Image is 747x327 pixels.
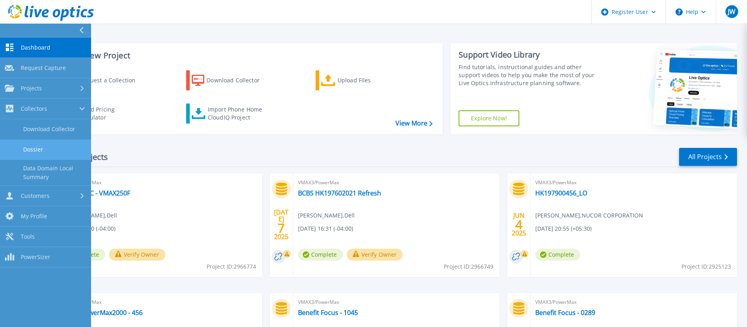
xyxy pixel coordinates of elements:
[21,64,66,72] span: Request Capture
[57,104,146,124] a: Cloud Pricing Calculator
[395,120,433,127] a: View More
[459,63,604,87] div: Find tutorials, instructional guides and other support videos to help you make the most of your L...
[21,192,50,199] span: Customers
[208,106,270,122] div: Import Phone Home CloudIQ Project
[298,249,343,261] span: Complete
[186,70,275,90] a: Download Collector
[298,298,495,307] span: VMAX3/PowerMax
[298,189,381,197] a: BCBS HK197602021 Refresh
[511,210,526,239] div: JUN 2025
[21,253,50,261] span: PowerSizer
[338,72,401,88] div: Upload Files
[21,44,50,51] span: Dashboard
[535,178,732,187] span: VMAX3/PowerMax
[57,70,146,90] a: Request a Collection
[79,72,143,88] div: Request a Collection
[60,178,257,187] span: VMAX3/PowerMax
[679,148,737,166] a: All Projects
[535,298,732,307] span: VMAX3/PowerMax
[21,233,35,240] span: Tools
[535,211,643,220] span: [PERSON_NAME] , NUCOR CORPORATION
[347,249,403,261] button: Verify Owner
[298,224,353,233] span: [DATE] 16:31 (-04:00)
[60,298,257,307] span: VMAX3/PowerMax
[57,51,432,60] h3: Start a New Project
[728,8,735,15] span: JW
[681,262,731,271] span: Project ID: 2925123
[298,211,355,220] span: [PERSON_NAME] , Dell
[207,262,256,271] span: Project ID: 2966774
[316,70,405,90] a: Upload Files
[459,110,519,126] a: Explore Now!
[109,249,165,261] button: Verify Owner
[515,221,523,228] span: 4
[459,50,604,60] div: Support Video Library
[274,210,289,239] div: [DATE] 2025
[444,262,493,271] span: Project ID: 2966749
[535,189,587,197] a: HK197900456_LO
[535,309,595,317] a: Benefit Focus - 0289
[207,72,270,88] div: Download Collector
[535,224,592,233] span: [DATE] 20:55 (+05:30)
[298,309,358,317] a: Benefit Focus - 1045
[21,105,47,112] span: Collectors
[21,213,47,220] span: My Profile
[278,225,285,231] span: 7
[60,309,143,317] a: Nucor PowerMax2000 - 456
[60,189,130,197] a: BCBS of NC - VMAX250F
[21,85,42,92] span: Projects
[535,249,580,261] span: Complete
[298,178,495,187] span: VMAX3/PowerMax
[78,106,142,122] div: Cloud Pricing Calculator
